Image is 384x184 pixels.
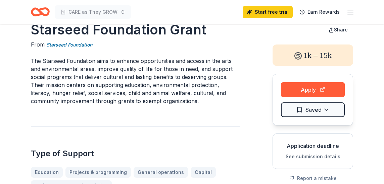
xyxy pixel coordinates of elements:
[65,167,131,178] a: Projects & programming
[281,82,345,97] button: Apply
[31,20,240,39] h1: Starseed Foundation Grant
[31,40,240,49] div: From
[31,57,240,105] p: The Starseed Foundation aims to enhance opportunities and access in the arts and environmental ar...
[334,27,348,32] span: Share
[46,41,92,49] a: Starseed Foundation
[134,167,188,178] a: General operations
[281,102,345,117] button: Saved
[31,4,50,20] a: Home
[278,142,347,150] div: Application deadline
[191,167,216,178] a: Capital
[243,6,293,18] a: Start free trial
[31,167,63,178] a: Education
[295,6,344,18] a: Earn Rewards
[289,174,337,182] button: Report a mistake
[68,8,117,16] span: CARE as They GROW
[273,44,353,66] div: 1k – 15k
[286,153,340,161] button: See submission details
[323,23,353,36] button: Share
[305,105,322,114] span: Saved
[31,148,240,159] h2: Type of Support
[55,5,131,19] button: CARE as They GROW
